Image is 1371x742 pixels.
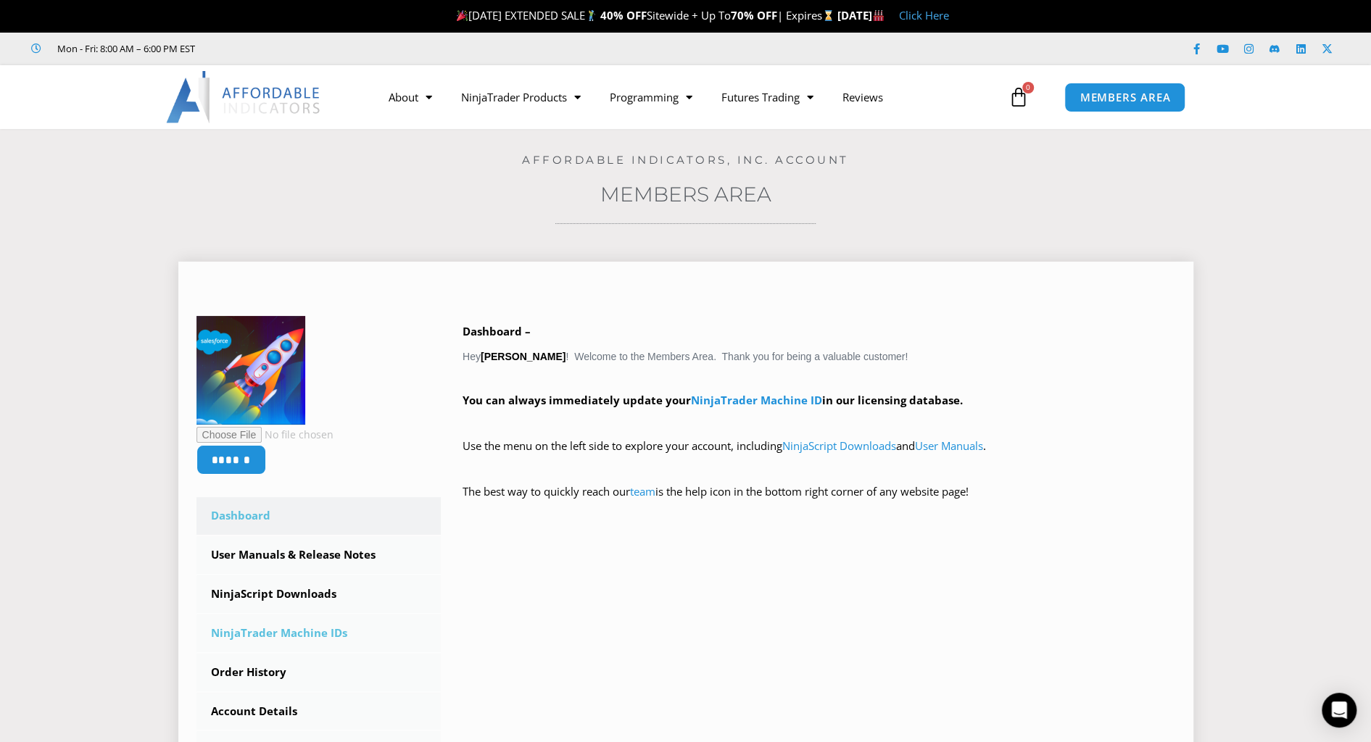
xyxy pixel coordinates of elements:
[374,80,1005,114] nav: Menu
[463,482,1175,522] p: The best way to quickly reach our is the help icon in the bottom right corner of any website page!
[595,80,707,114] a: Programming
[586,10,597,21] img: 🏌️‍♂️
[837,8,885,22] strong: [DATE]
[453,8,837,22] span: [DATE] EXTENDED SALE Sitewide + Up To | Expires
[457,10,468,21] img: 🎉
[782,438,896,453] a: NinjaScript Downloads
[522,153,849,167] a: Affordable Indicators, Inc. Account
[1322,693,1356,728] div: Open Intercom Messenger
[1022,82,1034,93] span: 0
[463,322,1175,522] div: Hey ! Welcome to the Members Area. Thank you for being a valuable customer!
[447,80,595,114] a: NinjaTrader Products
[196,536,442,574] a: User Manuals & Release Notes
[196,575,442,613] a: NinjaScript Downloads
[600,8,647,22] strong: 40% OFF
[915,438,983,453] a: User Manuals
[463,436,1175,477] p: Use the menu on the left side to explore your account, including and .
[600,182,771,207] a: Members Area
[54,40,195,57] span: Mon - Fri: 8:00 AM – 6:00 PM EST
[630,484,655,499] a: team
[873,10,884,21] img: 🏭
[987,76,1051,118] a: 0
[823,10,834,21] img: ⌛
[196,654,442,691] a: Order History
[828,80,898,114] a: Reviews
[707,80,828,114] a: Futures Trading
[196,316,305,425] img: 1acc5d9c7e92b2525f255721042a4d1170e4d08d9b53877e09c80ad61e6aa6a5
[1080,92,1170,103] span: MEMBERS AREA
[731,8,777,22] strong: 70% OFF
[374,80,447,114] a: About
[463,324,531,338] b: Dashboard –
[463,393,963,407] strong: You can always immediately update your in our licensing database.
[1064,83,1185,112] a: MEMBERS AREA
[215,41,433,56] iframe: Customer reviews powered by Trustpilot
[196,497,442,535] a: Dashboard
[691,393,822,407] a: NinjaTrader Machine ID
[481,351,566,362] strong: [PERSON_NAME]
[166,71,322,123] img: LogoAI | Affordable Indicators – NinjaTrader
[196,614,442,652] a: NinjaTrader Machine IDs
[899,8,949,22] a: Click Here
[196,693,442,730] a: Account Details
